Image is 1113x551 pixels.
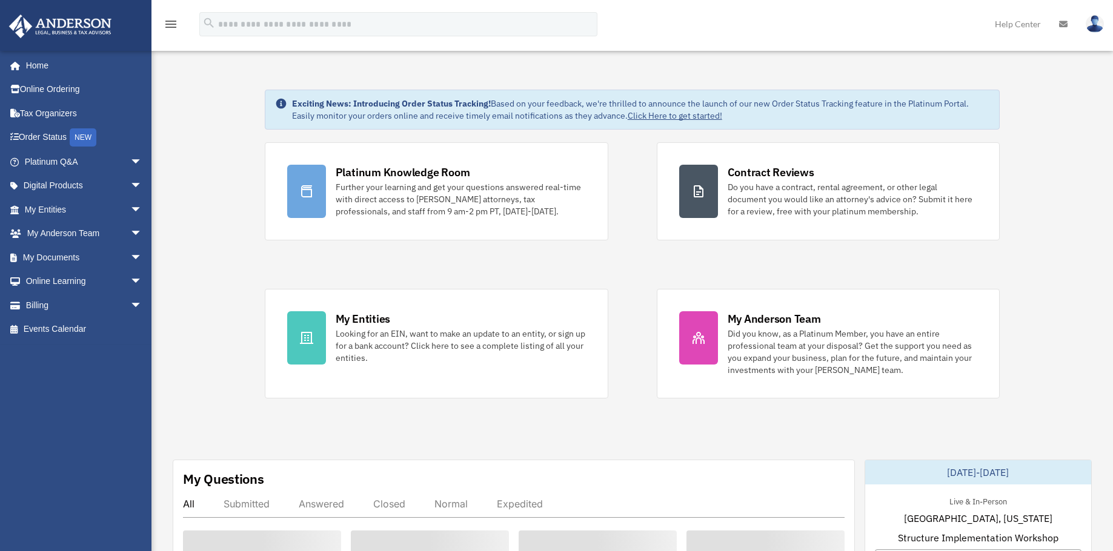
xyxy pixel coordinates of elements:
a: Click Here to get started! [628,110,722,121]
div: Expedited [497,498,543,510]
div: All [183,498,194,510]
a: menu [164,21,178,31]
div: Based on your feedback, we're thrilled to announce the launch of our new Order Status Tracking fe... [292,97,990,122]
a: My Documentsarrow_drop_down [8,245,161,269]
div: My Entities [336,311,390,326]
span: arrow_drop_down [130,293,154,318]
img: User Pic [1086,15,1104,33]
div: Do you have a contract, rental agreement, or other legal document you would like an attorney's ad... [728,181,978,217]
div: Answered [299,498,344,510]
div: Did you know, as a Platinum Member, you have an entire professional team at your disposal? Get th... [728,328,978,376]
a: My Entities Looking for an EIN, want to make an update to an entity, or sign up for a bank accoun... [265,289,608,398]
a: Online Ordering [8,78,161,102]
a: My Entitiesarrow_drop_down [8,197,161,222]
div: Normal [434,498,468,510]
span: arrow_drop_down [130,245,154,270]
div: Submitted [224,498,270,510]
div: Further your learning and get your questions answered real-time with direct access to [PERSON_NAM... [336,181,586,217]
div: Platinum Knowledge Room [336,165,470,180]
div: Closed [373,498,405,510]
a: Tax Organizers [8,101,161,125]
div: Live & In-Person [940,494,1017,507]
div: My Anderson Team [728,311,821,326]
div: [DATE]-[DATE] [865,460,1091,484]
strong: Exciting News: Introducing Order Status Tracking! [292,98,491,109]
span: [GEOGRAPHIC_DATA], [US_STATE] [904,511,1052,526]
a: Online Learningarrow_drop_down [8,269,161,294]
div: NEW [70,128,96,147]
a: Order StatusNEW [8,125,161,150]
a: Digital Productsarrow_drop_down [8,174,161,198]
span: Structure Implementation Workshop [898,530,1058,545]
a: My Anderson Teamarrow_drop_down [8,222,161,246]
img: Anderson Advisors Platinum Portal [5,15,115,38]
span: arrow_drop_down [130,222,154,246]
a: Platinum Q&Aarrow_drop_down [8,150,161,174]
div: Contract Reviews [728,165,814,180]
i: search [202,16,216,30]
div: My Questions [183,470,264,488]
a: My Anderson Team Did you know, as a Platinum Member, you have an entire professional team at your... [657,289,1000,398]
span: arrow_drop_down [130,174,154,199]
a: Home [8,53,154,78]
a: Contract Reviews Do you have a contract, rental agreement, or other legal document you would like... [657,142,1000,240]
span: arrow_drop_down [130,269,154,294]
a: Billingarrow_drop_down [8,293,161,317]
span: arrow_drop_down [130,197,154,222]
a: Events Calendar [8,317,161,341]
span: arrow_drop_down [130,150,154,174]
div: Looking for an EIN, want to make an update to an entity, or sign up for a bank account? Click her... [336,328,586,364]
a: Platinum Knowledge Room Further your learning and get your questions answered real-time with dire... [265,142,608,240]
i: menu [164,17,178,31]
